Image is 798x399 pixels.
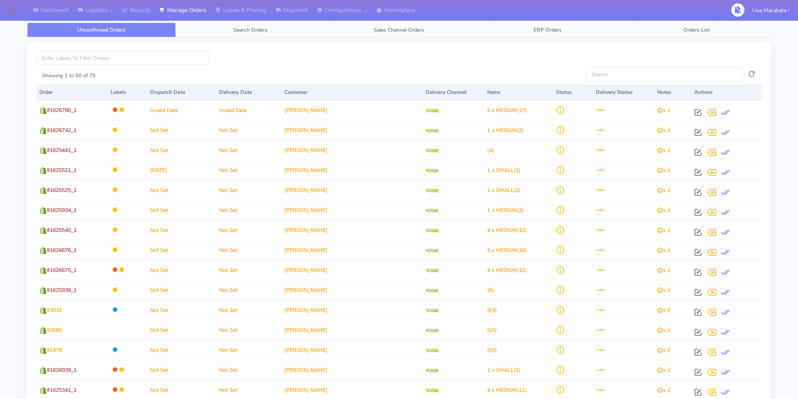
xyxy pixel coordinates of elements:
span: Orders List [683,26,710,34]
i: x 1 [657,327,670,334]
i: x 0 [657,307,670,314]
span: #1626780_1 [47,107,77,114]
span: #1625521_1 [47,167,77,174]
img: Yodel [426,289,439,293]
th: Order [36,85,107,100]
span: 4 x MEDIUM [487,227,517,234]
span: 4 x MEDIUM [487,267,517,274]
span: 6 x MEDIUM [487,107,517,114]
td: Not Set [216,360,282,380]
th: Customer [281,85,422,100]
img: Yodel [426,329,439,333]
img: Yodel [426,189,439,193]
span: (12) [487,267,527,274]
img: Yodel [426,169,439,173]
td: [PERSON_NAME] [281,320,422,340]
img: Yodel [426,309,439,313]
span: #2479 [47,347,62,354]
span: (3) [487,327,497,334]
span: #1625525_1 [47,187,77,194]
button: Llue Macabata [747,3,796,18]
td: Not Set [147,180,216,200]
span: #1626939_1 [47,367,77,374]
span: Search Orders [233,26,267,34]
img: Yodel [426,389,439,393]
img: Yodel [426,349,439,353]
span: #2680 [47,327,62,334]
span: (6) [487,287,494,294]
span: 0 [487,307,490,314]
span: 1 x SMALL [487,367,514,374]
span: #1626675_1 [47,267,77,274]
td: [PERSON_NAME] [281,140,422,160]
span: 1 x SMALL [487,167,514,174]
td: Not Set [216,120,282,140]
span: (12) [487,227,527,234]
span: (17) [487,107,527,114]
td: Not Set [216,140,282,160]
i: x 1 [657,287,670,294]
td: [PERSON_NAME] [281,160,422,180]
i: x 1 [657,187,670,194]
span: (1) [487,167,520,174]
td: Not Set [147,200,216,220]
th: Delivery Channel [423,85,484,100]
td: Not Set [147,240,216,260]
span: #1625441_1 [47,147,77,154]
i: x 0 [657,347,670,354]
td: Not Set [216,300,282,320]
th: Status [553,85,593,100]
span: #1625540_1 [47,227,77,234]
span: #1626742_1 [47,127,77,134]
span: (16) [487,247,527,254]
span: (2) [487,127,524,134]
td: Not Set [216,260,282,280]
span: (4) [487,147,494,154]
td: [PERSON_NAME] [281,360,422,380]
span: 5 x MEDIUM [487,247,517,254]
img: Yodel [426,269,439,273]
td: Not Set [147,340,216,360]
td: Invalid Date [147,100,216,120]
ul: Tabs [27,23,771,37]
span: (11) [487,387,527,394]
img: Yodel [426,249,439,253]
i: x 1 [657,267,670,274]
img: Yodel [426,129,439,133]
span: #3016 [47,307,62,314]
th: Actions [691,85,762,100]
i: x 1 [657,107,670,114]
span: (2) [487,187,520,194]
i: x 1 [657,147,670,154]
td: Not Set [147,300,216,320]
td: Not Set [216,160,282,180]
span: (4) [487,307,497,314]
td: Not Set [216,320,282,340]
span: (3) [487,347,497,354]
span: (2) [487,367,520,374]
i: x 1 [657,367,670,374]
span: Sales Channel Orders [374,26,424,34]
span: #1625341_1 [47,387,77,394]
img: Yodel [426,209,439,213]
td: Not Set [216,240,282,260]
td: [PERSON_NAME] [281,200,422,220]
td: [PERSON_NAME] [281,100,422,120]
span: (2) [487,207,524,214]
label: Showing 1 to 50 of 75 [42,72,95,80]
td: [PERSON_NAME] [281,120,422,140]
th: Notes [654,85,691,100]
td: Not Set [147,140,216,160]
th: Dispatch Date [147,85,216,100]
span: ERP Orders [534,26,562,34]
i: x 1 [657,247,670,254]
td: [PERSON_NAME] [281,340,422,360]
td: Not Set [216,280,282,300]
span: 0 [487,327,490,334]
th: Labels [107,85,147,100]
th: Items [484,85,553,100]
td: Not Set [216,220,282,240]
td: [PERSON_NAME] [281,260,422,280]
td: Not Set [216,180,282,200]
span: 1 x MEDIUM [487,207,517,214]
